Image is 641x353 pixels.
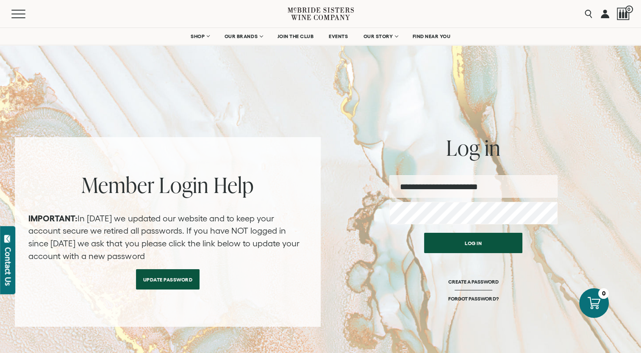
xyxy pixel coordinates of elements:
[191,33,205,39] span: SHOP
[225,33,258,39] span: OUR BRANDS
[28,212,307,262] p: In [DATE] we updated our website and to keep your account secure we retired all passwords. If you...
[424,233,522,253] button: Log in
[219,28,268,45] a: OUR BRANDS
[323,28,353,45] a: EVENTS
[4,247,12,286] div: Contact Us
[358,28,403,45] a: OUR STORY
[389,137,558,158] h2: Log in
[136,269,200,290] a: Update Password
[185,28,215,45] a: SHOP
[272,28,319,45] a: JOIN THE CLUB
[277,33,314,39] span: JOIN THE CLUB
[625,6,633,13] span: 0
[28,174,307,196] h2: Member Login Help
[407,28,456,45] a: FIND NEAR YOU
[363,33,393,39] span: OUR STORY
[329,33,348,39] span: EVENTS
[598,288,609,299] div: 0
[448,279,499,295] a: CREATE A PASSWORD
[448,295,498,302] a: FORGOT PASSWORD?
[28,214,78,223] strong: IMPORTANT:
[413,33,451,39] span: FIND NEAR YOU
[11,10,42,18] button: Mobile Menu Trigger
